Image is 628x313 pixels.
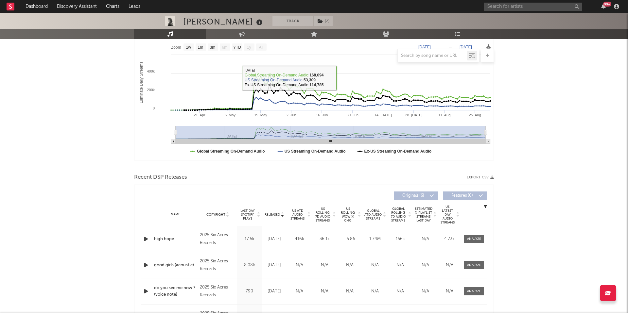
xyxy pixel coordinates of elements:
[398,194,428,198] span: Originals ( 6 )
[448,45,452,49] text: →
[313,16,333,26] span: ( 2 )
[254,113,268,117] text: 19. May
[263,262,285,269] div: [DATE]
[210,45,216,50] text: 3m
[364,236,386,242] div: 1.74M
[339,207,357,222] span: US Rolling WoW % Chg
[389,236,411,242] div: 156k
[364,288,386,295] div: N/A
[364,262,386,269] div: N/A
[222,45,228,50] text: 6m
[153,106,155,110] text: 0
[154,212,197,217] div: Name
[139,62,144,103] text: Luminate Daily Streams
[414,236,436,242] div: N/A
[339,288,361,295] div: N/A
[389,207,407,222] span: Global Rolling 7D Audio Streams
[288,209,306,221] span: US ATD Audio Streams
[314,262,336,269] div: N/A
[194,113,205,117] text: 21. Apr
[247,45,251,50] text: 1y
[288,288,310,295] div: N/A
[225,113,236,117] text: 5. May
[405,113,423,117] text: 28. [DATE]
[272,16,313,26] button: Track
[375,113,392,117] text: 14. [DATE]
[440,262,459,269] div: N/A
[154,236,197,242] a: high hope
[347,113,358,117] text: 30. Jun
[288,236,310,242] div: 416k
[239,288,260,295] div: 790
[239,262,260,269] div: 8.08k
[440,236,459,242] div: 4.73k
[603,2,611,7] div: 99 +
[314,16,333,26] button: (2)
[469,113,481,117] text: 25. Aug
[440,288,459,295] div: N/A
[339,262,361,269] div: N/A
[314,288,336,295] div: N/A
[134,173,187,181] span: Recent DSP Releases
[414,207,432,222] span: Estimated % Playlist Streams Last Day
[206,213,225,217] span: Copyright
[467,175,494,179] button: Export CSV
[285,149,346,154] text: US Streaming On-Demand Audio
[484,3,582,11] input: Search for artists
[134,29,494,160] svg: Luminate Daily Consumption
[259,45,263,50] text: All
[443,191,487,200] button: Features(0)
[186,45,191,50] text: 1w
[418,45,431,49] text: [DATE]
[438,113,450,117] text: 11. Aug
[200,231,235,247] div: 2025 Six Acres Records
[440,205,455,224] span: US Latest Day Audio Streams
[171,45,181,50] text: Zoom
[398,53,467,58] input: Search by song name or URL
[198,45,203,50] text: 1m
[314,236,336,242] div: 36.1k
[200,257,235,273] div: 2025 Six Acres Records
[265,213,280,217] span: Released
[364,209,382,221] span: Global ATD Audio Streams
[154,285,197,298] a: do you see me now ? (voice note)
[314,207,332,222] span: US Rolling 7D Audio Streams
[601,4,606,9] button: 99+
[287,113,296,117] text: 2. Jun
[147,88,155,92] text: 200k
[389,288,411,295] div: N/A
[200,284,235,299] div: 2025 Six Acres Records
[147,69,155,73] text: 400k
[197,149,265,154] text: Global Streaming On-Demand Audio
[364,149,432,154] text: Ex-US Streaming On-Demand Audio
[447,194,477,198] span: Features ( 0 )
[316,113,328,117] text: 16. Jun
[183,16,264,27] div: [PERSON_NAME]
[414,262,436,269] div: N/A
[154,262,197,269] a: good girls (acoustic)
[239,209,256,221] span: Last Day Spotify Plays
[263,288,285,295] div: [DATE]
[394,191,438,200] button: Originals(6)
[263,236,285,242] div: [DATE]
[414,288,436,295] div: N/A
[233,45,241,50] text: YTD
[239,236,260,242] div: 17.5k
[389,262,411,269] div: N/A
[339,236,361,242] div: -5.86
[288,262,310,269] div: N/A
[460,45,472,49] text: [DATE]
